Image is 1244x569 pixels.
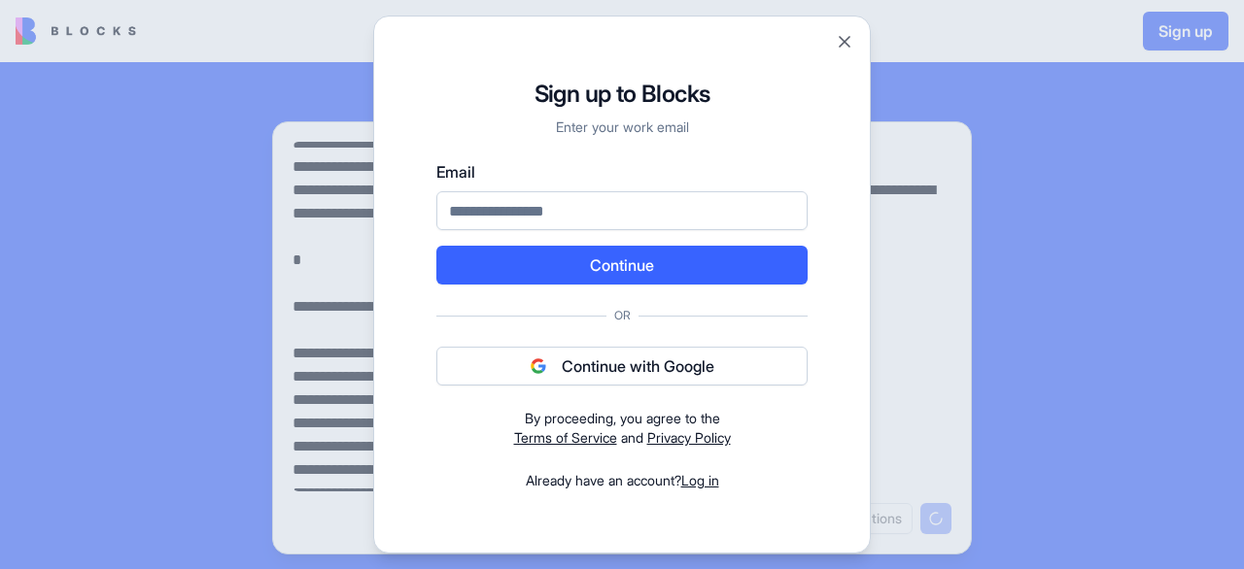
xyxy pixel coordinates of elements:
[436,246,808,284] button: Continue
[681,472,719,488] a: Log in
[436,409,808,448] div: and
[514,429,617,446] a: Terms of Service
[436,79,808,110] h1: Sign up to Blocks
[436,409,808,428] div: By proceeding, you agree to the
[606,308,639,323] span: Or
[436,471,808,490] div: Already have an account?
[436,347,808,385] button: Continue with Google
[835,32,854,51] button: Close
[436,160,808,184] label: Email
[436,117,808,137] p: Enter your work email
[647,429,731,446] a: Privacy Policy
[531,358,546,374] img: google logo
